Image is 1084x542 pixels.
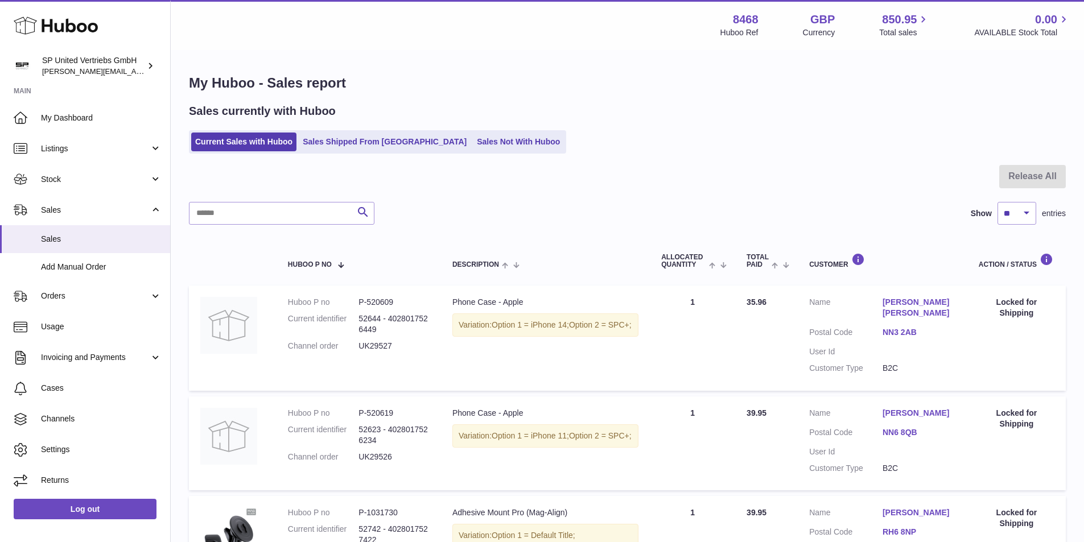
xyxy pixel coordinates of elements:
div: Variation: [452,424,638,448]
span: Invoicing and Payments [41,352,150,363]
dt: Channel order [288,452,359,462]
a: NN6 8QB [883,427,956,438]
span: Huboo P no [288,261,332,268]
span: Sales [41,234,162,245]
span: Option 2 = SPC+; [569,431,632,440]
a: [PERSON_NAME] [883,408,956,419]
dd: 52623 - 4028017526234 [358,424,430,446]
span: Sales [41,205,150,216]
img: tim@sp-united.com [14,57,31,75]
div: Currency [803,27,835,38]
dt: Postal Code [809,327,883,341]
dt: Name [809,408,883,421]
strong: GBP [810,12,835,27]
img: no-photo.jpg [200,297,257,354]
div: SP United Vertriebs GmbH [42,55,145,77]
dd: B2C [883,463,956,474]
span: Usage [41,321,162,332]
div: Customer [809,253,956,268]
dd: P-520619 [358,408,430,419]
span: Settings [41,444,162,455]
dt: Postal Code [809,427,883,441]
span: Returns [41,475,162,486]
div: Phone Case - Apple [452,408,638,419]
span: Orders [41,291,150,301]
div: Variation: [452,313,638,337]
dd: UK29527 [358,341,430,351]
span: 850.95 [882,12,917,27]
dt: Huboo P no [288,408,359,419]
h1: My Huboo - Sales report [189,74,1066,92]
dt: Current identifier [288,313,359,335]
span: Cases [41,383,162,394]
dd: 52644 - 4028017526449 [358,313,430,335]
span: Listings [41,143,150,154]
span: Option 1 = iPhone 14; [492,320,569,329]
dt: Channel order [288,341,359,351]
a: Sales Shipped From [GEOGRAPHIC_DATA] [299,133,471,151]
img: no-photo.jpg [200,408,257,465]
span: ALLOCATED Quantity [661,254,706,268]
span: Stock [41,174,150,185]
dt: User Id [809,346,883,357]
span: Channels [41,413,162,424]
span: Option 1 = Default Title; [492,531,575,540]
div: Locked for Shipping [979,507,1054,529]
dt: Name [809,297,883,321]
div: Action / Status [979,253,1054,268]
span: Add Manual Order [41,262,162,272]
span: Option 1 = iPhone 11; [492,431,569,440]
a: 0.00 AVAILABLE Stock Total [974,12,1070,38]
dt: Huboo P no [288,297,359,308]
a: NN3 2AB [883,327,956,338]
td: 1 [650,286,735,390]
a: Log out [14,499,156,519]
td: 1 [650,396,735,491]
a: Current Sales with Huboo [191,133,296,151]
span: Total sales [879,27,930,38]
dd: P-520609 [358,297,430,308]
div: Adhesive Mount Pro (Mag-Align) [452,507,638,518]
a: Sales Not With Huboo [473,133,564,151]
a: 850.95 Total sales [879,12,930,38]
span: AVAILABLE Stock Total [974,27,1070,38]
span: Description [452,261,499,268]
strong: 8468 [733,12,759,27]
span: 0.00 [1035,12,1057,27]
dd: B2C [883,363,956,374]
span: My Dashboard [41,113,162,123]
dd: P-1031730 [358,507,430,518]
span: 39.95 [747,408,766,417]
span: [PERSON_NAME][EMAIL_ADDRESS][DOMAIN_NAME] [42,67,228,76]
dt: User Id [809,446,883,457]
a: [PERSON_NAME] [PERSON_NAME] [883,297,956,318]
div: Phone Case - Apple [452,297,638,308]
a: RH6 8NP [883,527,956,537]
div: Locked for Shipping [979,408,1054,429]
span: 39.95 [747,508,766,517]
span: entries [1042,208,1066,219]
div: Huboo Ref [720,27,759,38]
h2: Sales currently with Huboo [189,104,336,119]
dt: Name [809,507,883,521]
dd: UK29526 [358,452,430,462]
dt: Postal Code [809,527,883,540]
a: [PERSON_NAME] [883,507,956,518]
label: Show [971,208,992,219]
dt: Customer Type [809,463,883,474]
dt: Huboo P no [288,507,359,518]
div: Locked for Shipping [979,297,1054,318]
span: 35.96 [747,297,766,307]
span: Total paid [747,254,769,268]
dt: Current identifier [288,424,359,446]
dt: Customer Type [809,363,883,374]
span: Option 2 = SPC+; [569,320,632,329]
